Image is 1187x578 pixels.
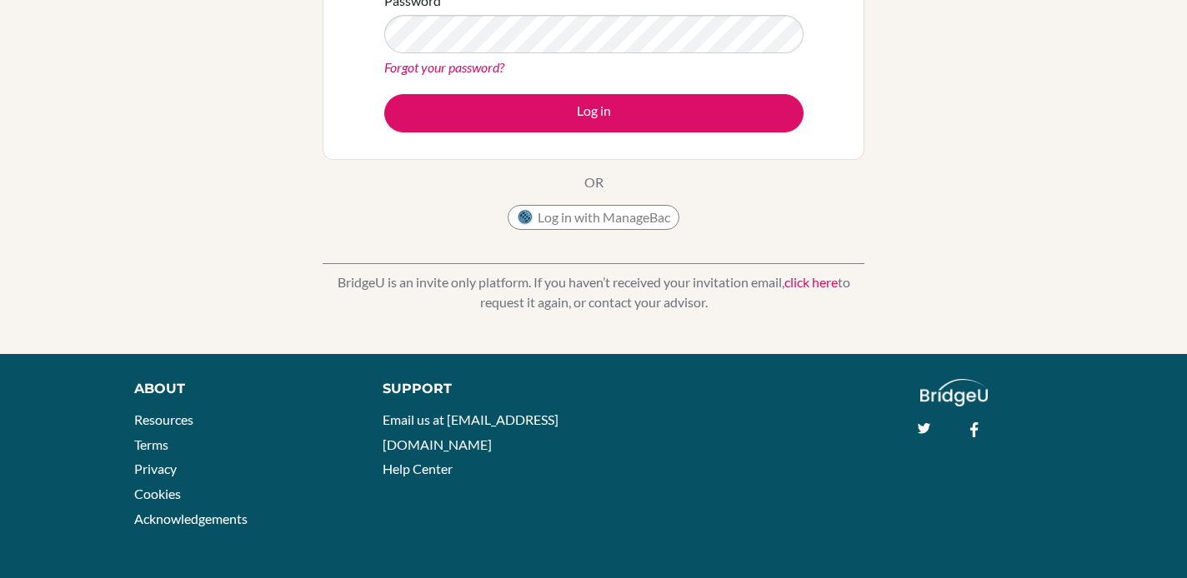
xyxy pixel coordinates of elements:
div: Support [383,379,577,399]
img: logo_white@2x-f4f0deed5e89b7ecb1c2cc34c3e3d731f90f0f143d5ea2071677605dd97b5244.png [920,379,988,406]
a: Resources [134,411,193,427]
a: Email us at [EMAIL_ADDRESS][DOMAIN_NAME] [383,411,558,452]
a: Acknowledgements [134,511,248,526]
p: BridgeU is an invite only platform. If you haven’t received your invitation email, to request it ... [323,272,864,312]
a: Help Center [383,461,453,476]
button: Log in with ManageBac [508,205,679,230]
a: Cookies [134,486,181,501]
button: Log in [384,94,804,132]
div: About [134,379,345,399]
a: Privacy [134,461,177,476]
a: Forgot your password? [384,59,504,75]
a: click here [784,274,838,290]
a: Terms [134,436,168,452]
p: OR [584,172,604,192]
